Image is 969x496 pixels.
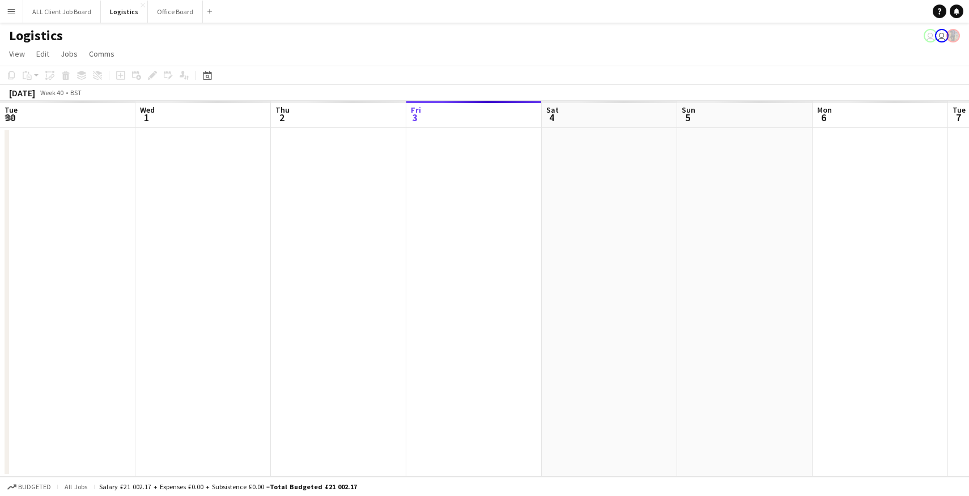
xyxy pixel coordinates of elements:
[99,482,357,491] div: Salary £21 002.17 + Expenses £0.00 + Subsistence £0.00 =
[270,482,357,491] span: Total Budgeted £21 002.17
[56,46,82,61] a: Jobs
[18,483,51,491] span: Budgeted
[546,105,559,115] span: Sat
[37,88,66,97] span: Week 40
[680,111,695,124] span: 5
[815,111,832,124] span: 6
[9,87,35,99] div: [DATE]
[817,105,832,115] span: Mon
[6,481,53,493] button: Budgeted
[275,105,290,115] span: Thu
[924,29,937,42] app-user-avatar: Julie Renhard Gray
[89,49,114,59] span: Comms
[61,49,78,59] span: Jobs
[682,105,695,115] span: Sun
[62,482,90,491] span: All jobs
[3,111,18,124] span: 30
[140,105,155,115] span: Wed
[411,105,421,115] span: Fri
[951,111,966,124] span: 7
[953,105,966,115] span: Tue
[5,105,18,115] span: Tue
[946,29,960,42] app-user-avatar: Desiree Ramsey
[9,49,25,59] span: View
[5,46,29,61] a: View
[36,49,49,59] span: Edit
[84,46,119,61] a: Comms
[148,1,203,23] button: Office Board
[101,1,148,23] button: Logistics
[32,46,54,61] a: Edit
[23,1,101,23] button: ALL Client Job Board
[935,29,949,42] app-user-avatar: Julie Renhard Gray
[409,111,421,124] span: 3
[274,111,290,124] span: 2
[9,27,63,44] h1: Logistics
[138,111,155,124] span: 1
[545,111,559,124] span: 4
[70,88,82,97] div: BST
